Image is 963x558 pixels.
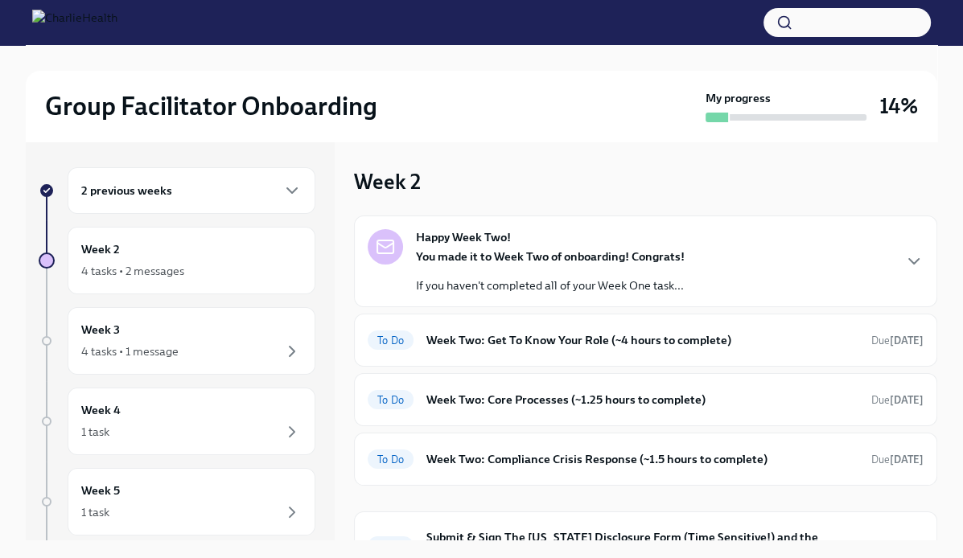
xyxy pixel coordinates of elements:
h2: Group Facilitator Onboarding [45,90,377,122]
div: 4 tasks • 1 message [81,343,179,359]
h6: Week Two: Core Processes (~1.25 hours to complete) [426,391,858,408]
span: August 18th, 2025 10:00 [871,392,924,408]
a: Week 41 task [39,388,315,455]
span: Due [871,540,924,552]
a: Week 51 task [39,468,315,535]
a: To DoWeek Two: Get To Know Your Role (~4 hours to complete)Due[DATE] [368,327,924,353]
h6: Week 5 [81,482,120,499]
div: 4 tasks • 2 messages [81,263,184,279]
span: To Do [368,540,414,552]
span: Due [871,394,924,406]
h6: 2 previous weeks [81,182,172,199]
strong: [DATE] [890,540,924,552]
span: Due [871,453,924,466]
span: To Do [368,334,414,347]
h6: Week 2 [81,240,120,258]
h6: Week 3 [81,321,120,338]
a: Week 34 tasks • 1 message [39,307,315,375]
div: 1 task [81,424,109,440]
span: Due [871,334,924,347]
h6: Week 4 [81,401,121,419]
div: 2 previous weeks [68,167,315,214]
span: August 18th, 2025 10:00 [871,452,924,467]
p: If you haven't completed all of your Week One task... [416,277,685,293]
strong: You made it to Week Two of onboarding! Congrats! [416,249,685,264]
span: August 18th, 2025 10:00 [871,333,924,348]
h3: Week 2 [354,167,421,196]
a: Week 24 tasks • 2 messages [39,227,315,294]
a: To DoWeek Two: Compliance Crisis Response (~1.5 hours to complete)Due[DATE] [368,446,924,472]
strong: [DATE] [890,334,924,347]
strong: [DATE] [890,453,924,466]
a: To DoWeek Two: Core Processes (~1.25 hours to complete)Due[DATE] [368,387,924,412]
span: August 13th, 2025 10:00 [871,539,924,554]
strong: My progress [706,90,771,106]
div: 1 task [81,504,109,520]
strong: [DATE] [890,394,924,406]
strong: Happy Week Two! [416,229,511,245]
h6: Week Two: Compliance Crisis Response (~1.5 hours to complete) [426,450,858,468]
h3: 14% [879,92,918,121]
h6: Week Two: Get To Know Your Role (~4 hours to complete) [426,331,858,349]
span: To Do [368,394,414,406]
img: CharlieHealth [32,10,117,35]
span: To Do [368,453,414,466]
